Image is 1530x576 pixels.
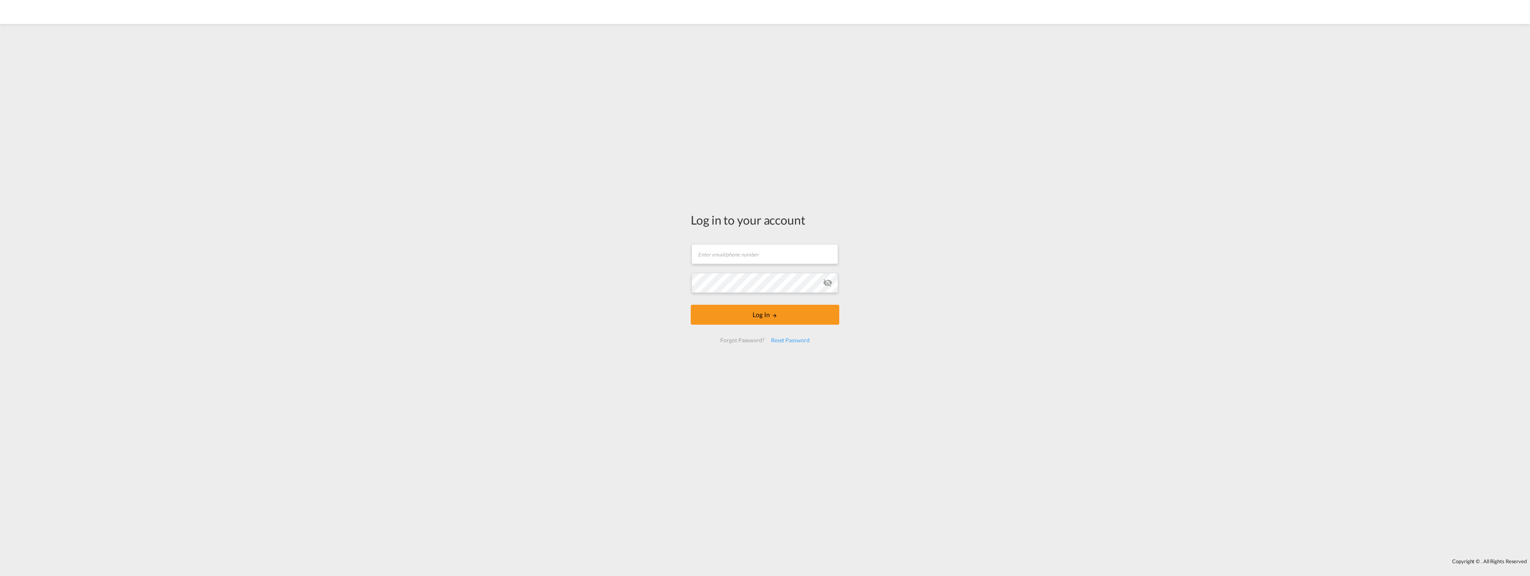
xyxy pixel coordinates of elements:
[717,333,767,347] div: Forgot Password?
[692,244,838,264] input: Enter email/phone number
[691,305,839,325] button: LOGIN
[691,211,839,228] div: Log in to your account
[823,278,832,288] md-icon: icon-eye-off
[768,333,813,347] div: Reset Password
